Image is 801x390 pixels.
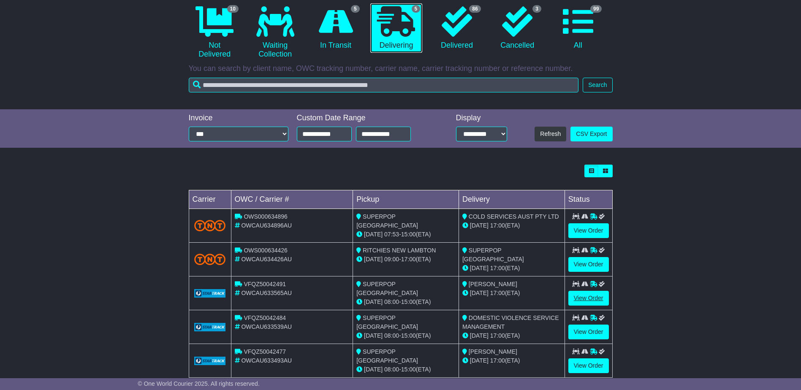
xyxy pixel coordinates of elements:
div: - (ETA) [356,365,455,374]
td: Status [565,190,612,209]
span: [DATE] [364,332,383,339]
span: 5 [412,5,421,13]
span: 09:00 [384,256,399,263]
img: TNT_Domestic.png [194,220,226,231]
span: [DATE] [364,366,383,373]
div: (ETA) [462,221,561,230]
span: 17:00 [490,357,505,364]
span: [DATE] [470,265,489,271]
div: (ETA) [462,289,561,298]
span: OWCAU634426AU [241,256,292,263]
td: OWC / Carrier # [231,190,353,209]
img: GetCarrierServiceLogo [194,289,226,298]
span: 10 [227,5,239,13]
div: Display [456,114,507,123]
a: View Order [568,223,609,238]
span: OWCAU633493AU [241,357,292,364]
td: Carrier [189,190,231,209]
a: Waiting Collection [249,3,301,62]
span: [DATE] [364,256,383,263]
span: 17:00 [401,256,416,263]
button: Search [583,78,612,92]
span: 07:53 [384,231,399,238]
img: GetCarrierServiceLogo [194,357,226,365]
span: VFQZ50042477 [244,348,286,355]
img: TNT_Domestic.png [194,254,226,265]
span: COLD SERVICES AUST PTY LTD [469,213,559,220]
a: 5 Delivering [370,3,422,53]
span: 08:00 [384,366,399,373]
span: 17:00 [490,265,505,271]
div: (ETA) [462,264,561,273]
td: Delivery [459,190,565,209]
span: DOMESTIC VIOLENCE SERVICE MANAGEMENT [462,314,559,330]
span: [DATE] [470,332,489,339]
a: View Order [568,291,609,306]
span: [DATE] [470,222,489,229]
img: GetCarrierServiceLogo [194,323,226,331]
span: 15:00 [401,231,416,238]
span: OWCAU634896AU [241,222,292,229]
span: 86 [469,5,481,13]
a: 3 Cancelled [491,3,543,53]
span: 17:00 [490,332,505,339]
a: 99 All [552,3,604,53]
span: SUPERPOP [GEOGRAPHIC_DATA] [356,348,418,364]
span: OWS000634896 [244,213,288,220]
span: SUPERPOP [GEOGRAPHIC_DATA] [356,213,418,229]
span: [DATE] [470,290,489,296]
a: CSV Export [570,127,612,141]
span: [PERSON_NAME] [469,281,517,287]
div: Custom Date Range [297,114,432,123]
a: 5 In Transit [310,3,361,53]
span: [PERSON_NAME] [469,348,517,355]
p: You can search by client name, OWC tracking number, carrier name, carrier tracking number or refe... [189,64,613,73]
span: VFQZ50042484 [244,314,286,321]
td: Pickup [353,190,459,209]
span: OWS000634426 [244,247,288,254]
a: View Order [568,358,609,373]
div: - (ETA) [356,255,455,264]
span: 08:00 [384,298,399,305]
div: - (ETA) [356,331,455,340]
a: View Order [568,257,609,272]
div: (ETA) [462,331,561,340]
div: - (ETA) [356,230,455,239]
a: 86 Delivered [431,3,483,53]
span: [DATE] [364,231,383,238]
span: 5 [351,5,360,13]
span: 15:00 [401,332,416,339]
span: SUPERPOP [GEOGRAPHIC_DATA] [356,281,418,296]
span: OWCAU633565AU [241,290,292,296]
span: 08:00 [384,332,399,339]
span: 99 [590,5,602,13]
span: 17:00 [490,222,505,229]
span: 15:00 [401,298,416,305]
div: - (ETA) [356,298,455,306]
span: SUPERPOP [GEOGRAPHIC_DATA] [462,247,524,263]
span: RITCHIES NEW LAMBTON [363,247,436,254]
span: SUPERPOP [GEOGRAPHIC_DATA] [356,314,418,330]
span: 17:00 [490,290,505,296]
span: [DATE] [470,357,489,364]
a: View Order [568,325,609,339]
span: [DATE] [364,298,383,305]
a: 10 Not Delivered [189,3,241,62]
span: OWCAU633539AU [241,323,292,330]
span: 3 [532,5,541,13]
div: (ETA) [462,356,561,365]
button: Refresh [535,127,566,141]
span: © One World Courier 2025. All rights reserved. [138,380,260,387]
div: Invoice [189,114,288,123]
span: VFQZ50042491 [244,281,286,287]
span: 15:00 [401,366,416,373]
